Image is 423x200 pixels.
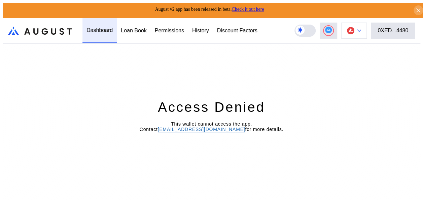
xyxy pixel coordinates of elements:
[347,27,354,34] img: chain logo
[86,27,113,33] div: Dashboard
[217,28,257,34] div: Discount Factors
[82,18,117,43] a: Dashboard
[213,18,261,43] a: Discount Factors
[117,18,151,43] a: Loan Book
[371,23,415,39] button: 0XED...4480
[192,28,209,34] div: History
[188,18,213,43] a: History
[232,7,264,12] a: Check it out here
[341,23,367,39] button: chain logo
[158,127,245,132] a: [EMAIL_ADDRESS][DOMAIN_NAME]
[378,28,408,34] div: 0XED...4480
[155,28,184,34] div: Permissions
[140,121,284,132] span: This wallet cannot access the app. Contact for more details.
[155,7,264,12] span: August v2 app has been released in beta.
[158,98,265,116] div: Access Denied
[151,18,188,43] a: Permissions
[121,28,147,34] div: Loan Book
